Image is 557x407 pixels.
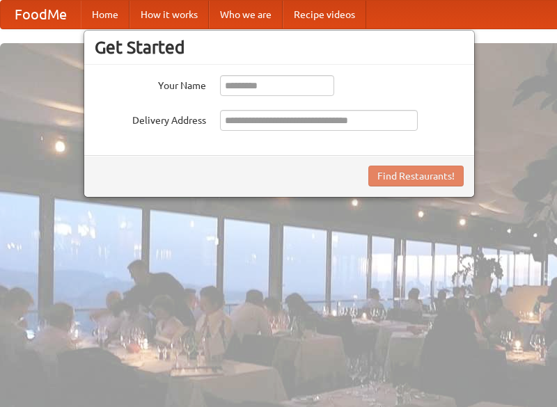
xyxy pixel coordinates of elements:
a: Who we are [209,1,283,29]
h3: Get Started [95,37,464,58]
a: Recipe videos [283,1,366,29]
label: Your Name [95,75,206,93]
label: Delivery Address [95,110,206,127]
a: FoodMe [1,1,81,29]
a: How it works [130,1,209,29]
a: Home [81,1,130,29]
button: Find Restaurants! [368,166,464,186]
